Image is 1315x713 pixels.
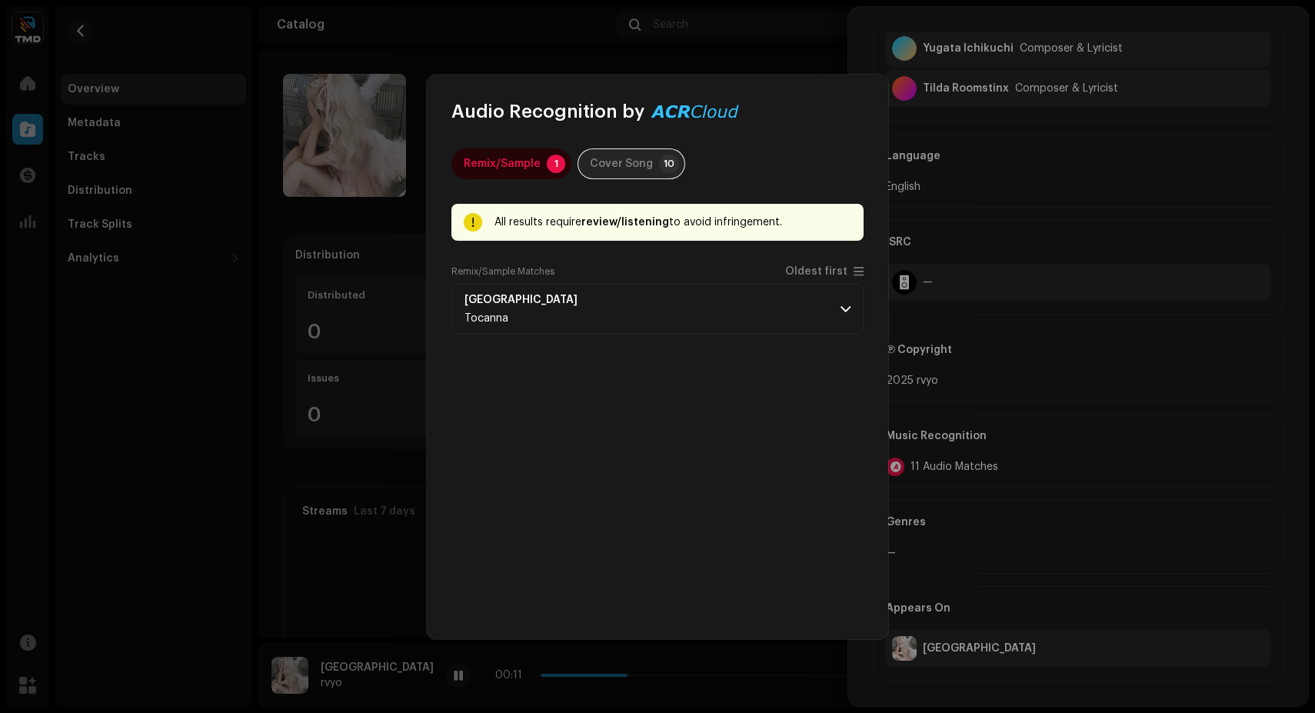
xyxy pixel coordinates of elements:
[659,155,679,173] p-badge: 10
[451,284,864,335] p-accordion-header: [GEOGRAPHIC_DATA]Tocanna
[785,265,864,278] p-togglebutton: Oldest first
[464,313,508,324] span: Tocanna
[785,266,847,278] span: Oldest first
[547,155,565,173] p-badge: 1
[581,217,669,228] strong: review/listening
[451,99,644,124] span: Audio Recognition by
[464,148,541,179] div: Remix/Sample
[464,294,596,306] span: São Paulo
[464,294,578,306] strong: [GEOGRAPHIC_DATA]
[494,213,851,232] div: All results require to avoid infringement.
[590,148,653,179] div: Cover Song
[451,265,554,278] label: Remix/Sample Matches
